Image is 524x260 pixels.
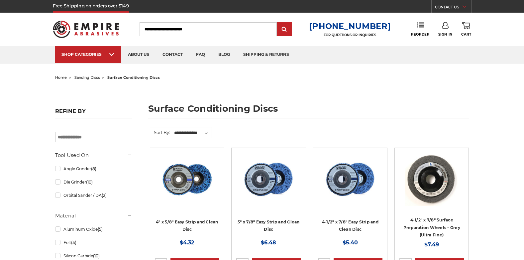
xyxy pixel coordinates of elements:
[261,239,276,246] span: $6.48
[242,153,295,206] img: blue clean and strip disc
[71,240,76,245] span: (4)
[322,219,378,232] a: 4-1/2" x 7/8" Easy Strip and Clean Disc
[74,75,100,80] a: sanding discs
[91,166,96,171] span: (8)
[438,32,453,37] span: Sign In
[55,237,132,248] a: Felt(4)
[107,75,160,80] span: surface conditioning discs
[86,180,93,185] span: (10)
[322,153,379,206] img: 4-1/2" x 7/8" Easy Strip and Clean Disc
[189,46,212,63] a: faq
[461,22,471,37] a: Cart
[309,33,391,37] p: FOR QUESTIONS OR INQUIRIES
[55,75,67,80] a: home
[55,190,132,201] a: Orbital Sander / DA(2)
[309,21,391,31] a: [PHONE_NUMBER]
[53,16,119,42] img: Empire Abrasives
[411,22,429,36] a: Reorder
[93,253,100,258] span: (10)
[236,153,301,217] a: blue clean and strip disc
[424,241,439,248] span: $7.49
[55,163,132,175] a: Angle Grinder(8)
[343,239,358,246] span: $5.40
[237,46,296,63] a: shipping & returns
[403,217,460,237] a: 4-1/2" x 7/8" Surface Preparation Wheels - Grey (Ultra Fine)
[55,108,132,118] h5: Refine by
[399,153,464,217] a: Gray Surface Prep Disc
[102,193,107,198] span: (2)
[278,23,291,36] input: Submit
[55,223,132,235] a: Aluminum Oxide(5)
[173,128,212,138] select: Sort By:
[180,239,194,246] span: $4.32
[55,151,132,159] h5: Tool Used On
[121,46,156,63] a: about us
[150,127,170,137] label: Sort By:
[61,52,115,57] div: SHOP CATEGORIES
[156,46,189,63] a: contact
[148,104,469,118] h1: surface conditioning discs
[238,219,300,232] a: 5" x 7/8" Easy Strip and Clean Disc
[160,153,214,206] img: 4" x 5/8" easy strip and clean discs
[411,32,429,37] span: Reorder
[156,219,218,232] a: 4" x 5/8" Easy Strip and Clean Disc
[405,153,458,206] img: Gray Surface Prep Disc
[318,153,382,217] a: 4-1/2" x 7/8" Easy Strip and Clean Disc
[55,212,132,220] h5: Material
[212,46,237,63] a: blog
[435,3,471,13] a: CONTACT US
[155,153,219,217] a: 4" x 5/8" easy strip and clean discs
[98,227,103,232] span: (5)
[55,176,132,188] a: Die Grinder(10)
[461,32,471,37] span: Cart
